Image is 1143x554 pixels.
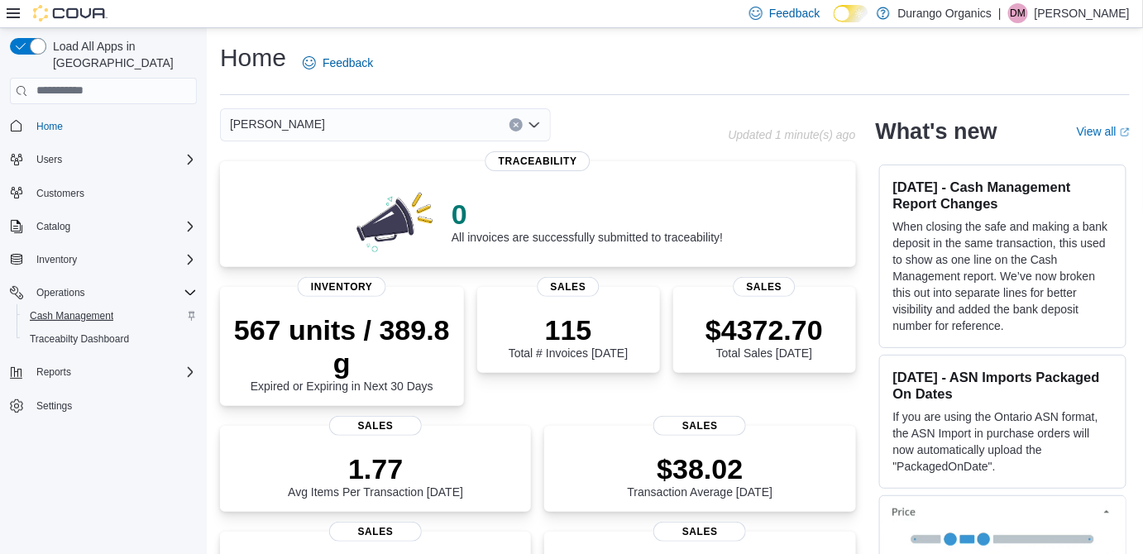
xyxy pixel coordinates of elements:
span: Settings [36,399,72,413]
a: Customers [30,184,91,203]
span: Inventory [30,250,197,270]
span: Inventory [36,253,77,266]
button: Open list of options [528,118,541,131]
button: Home [3,114,203,138]
span: Customers [36,187,84,200]
div: Transaction Average [DATE] [628,452,773,499]
span: Operations [36,286,85,299]
span: Reports [36,365,71,379]
p: Updated 1 minute(s) ago [728,128,855,141]
input: Dark Mode [834,5,868,22]
span: DM [1011,3,1026,23]
p: Durango Organics [898,3,992,23]
button: Reports [30,362,78,382]
p: If you are using the Ontario ASN format, the ASN Import in purchase orders will now automatically... [893,408,1112,475]
h2: What's new [876,118,997,145]
span: Feedback [769,5,820,21]
button: Users [3,148,203,171]
button: Reports [3,361,203,384]
span: Reports [30,362,197,382]
span: Sales [653,522,746,542]
span: Users [30,150,197,170]
span: Inventory [298,277,386,297]
span: Sales [734,277,796,297]
a: Traceabilty Dashboard [23,329,136,349]
div: Total Sales [DATE] [705,313,823,360]
a: Feedback [296,46,380,79]
button: Customers [3,181,203,205]
span: Customers [30,183,197,203]
span: Users [36,153,62,166]
button: Traceabilty Dashboard [17,327,203,351]
p: $38.02 [628,452,773,485]
button: Cash Management [17,304,203,327]
button: Catalog [30,217,77,236]
a: Home [30,117,69,136]
span: Home [30,116,197,136]
button: Operations [3,281,203,304]
h3: [DATE] - ASN Imports Packaged On Dates [893,369,1112,402]
span: Sales [653,416,746,436]
span: Sales [329,416,422,436]
div: Total # Invoices [DATE] [509,313,628,360]
a: Cash Management [23,306,120,326]
span: Sales [538,277,600,297]
span: Dark Mode [834,22,835,23]
nav: Complex example [10,107,197,461]
p: [PERSON_NAME] [1035,3,1130,23]
h1: Home [220,41,286,74]
button: Operations [30,283,92,303]
a: View allExternal link [1077,125,1130,138]
a: Settings [30,396,79,416]
span: Catalog [36,220,70,233]
span: Operations [30,283,197,303]
span: Traceability [485,151,591,171]
button: Inventory [30,250,84,270]
p: 115 [509,313,628,346]
span: Settings [30,395,197,416]
button: Clear input [509,118,523,131]
button: Inventory [3,248,203,271]
h3: [DATE] - Cash Management Report Changes [893,179,1112,212]
span: Traceabilty Dashboard [30,332,129,346]
span: Catalog [30,217,197,236]
span: Home [36,120,63,133]
svg: External link [1120,127,1130,137]
div: All invoices are successfully submitted to traceability! [452,198,723,244]
p: 0 [452,198,723,231]
span: Cash Management [23,306,197,326]
img: Cova [33,5,108,21]
p: $4372.70 [705,313,823,346]
img: 0 [352,188,438,254]
button: Catalog [3,215,203,238]
p: 1.77 [288,452,463,485]
p: When closing the safe and making a bank deposit in the same transaction, this used to show as one... [893,218,1112,334]
button: Settings [3,394,203,418]
div: Expired or Expiring in Next 30 Days [233,313,451,393]
p: 567 units / 389.8 g [233,313,451,380]
span: [PERSON_NAME] [230,114,325,134]
span: Cash Management [30,309,113,322]
span: Sales [329,522,422,542]
span: Traceabilty Dashboard [23,329,197,349]
p: | [998,3,1002,23]
span: Load All Apps in [GEOGRAPHIC_DATA] [46,38,197,71]
span: Feedback [323,55,373,71]
div: Daniel Mendoza [1008,3,1028,23]
div: Avg Items Per Transaction [DATE] [288,452,463,499]
button: Users [30,150,69,170]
